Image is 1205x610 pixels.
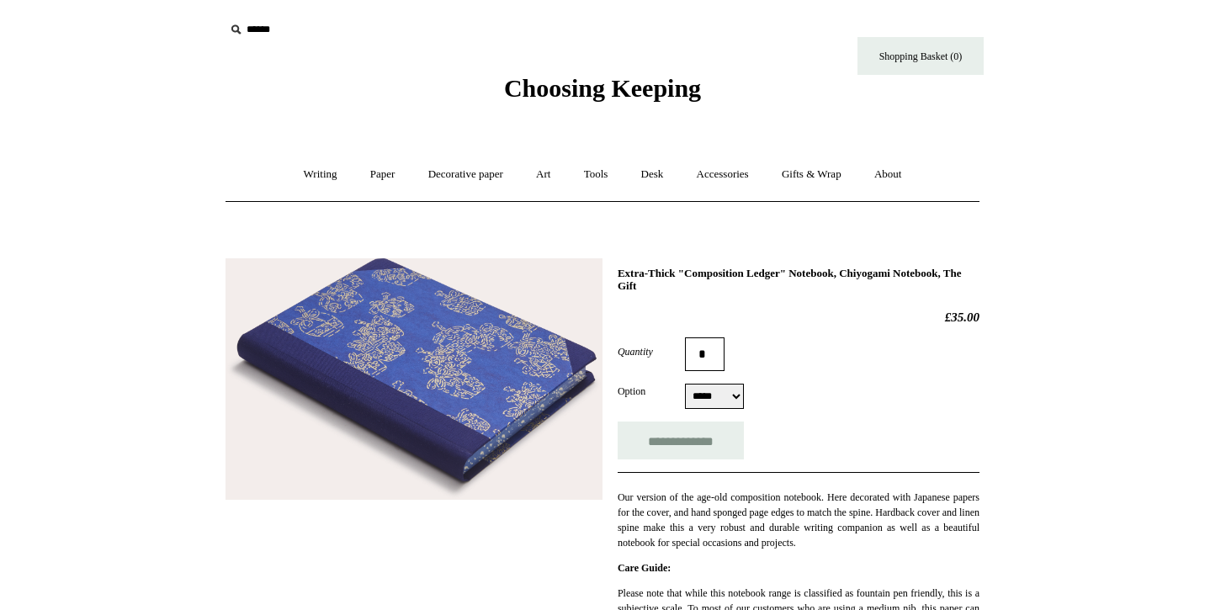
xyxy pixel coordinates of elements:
a: Tools [569,152,624,197]
a: Desk [626,152,679,197]
img: Extra-Thick "Composition Ledger" Notebook, Chiyogami Notebook, The Gift [226,258,602,500]
a: Decorative paper [413,152,518,197]
a: Shopping Basket (0) [857,37,984,75]
span: Choosing Keeping [504,74,701,102]
h2: £35.00 [618,310,979,325]
a: About [859,152,917,197]
strong: Care Guide: [618,562,671,574]
a: Choosing Keeping [504,88,701,99]
label: Option [618,384,685,399]
p: Our version of the age-old composition notebook. Here decorated with Japanese papers for the cove... [618,490,979,550]
a: Paper [355,152,411,197]
a: Gifts & Wrap [767,152,857,197]
a: Accessories [682,152,764,197]
a: Art [521,152,565,197]
label: Quantity [618,344,685,359]
h1: Extra-Thick "Composition Ledger" Notebook, Chiyogami Notebook, The Gift [618,267,979,293]
a: Writing [289,152,353,197]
